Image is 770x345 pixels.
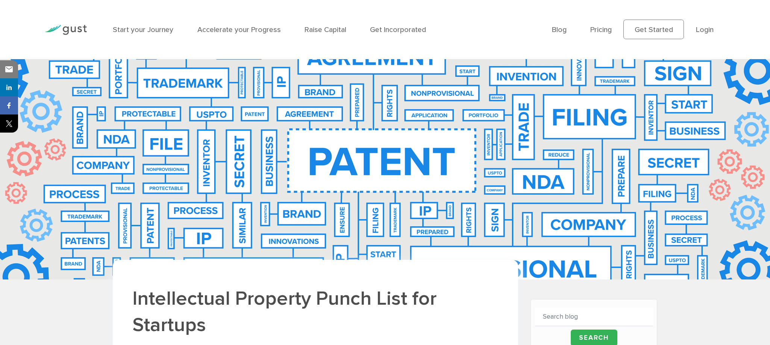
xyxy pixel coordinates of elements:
[197,25,281,34] a: Accelerate your Progress
[623,20,684,39] a: Get Started
[45,25,87,35] img: Gust Logo
[370,25,426,34] a: Get Incorporated
[590,25,612,34] a: Pricing
[552,25,567,34] a: Blog
[113,25,173,34] a: Start your Journey
[305,25,346,34] a: Raise Capital
[535,308,653,326] input: Search blog
[696,25,714,34] a: Login
[132,286,499,338] h1: Intellectual Property Punch List for Startups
